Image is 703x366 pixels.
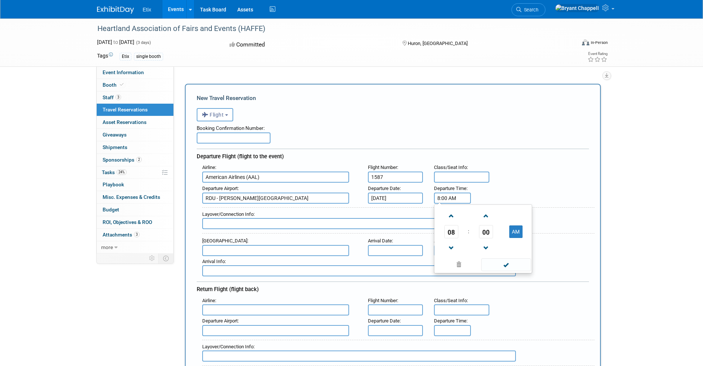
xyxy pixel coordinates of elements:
span: 24% [117,169,127,175]
a: Budget [97,204,173,216]
a: Clear selection [436,260,482,270]
img: Bryant Chappell [555,4,599,12]
span: Attachments [103,232,139,238]
span: Flight [202,112,224,118]
small: : [368,318,401,324]
small: : [202,186,239,191]
span: Budget [103,207,119,213]
div: In-Person [590,40,608,45]
small: : [368,238,393,244]
td: Personalize Event Tab Strip [146,253,159,263]
td: Toggle Event Tabs [158,253,173,263]
span: Pick Minute [479,225,493,238]
body: Rich Text Area. Press ALT-0 for help. [4,3,382,11]
span: Flight Number [368,165,397,170]
div: New Travel Reservation [197,94,589,102]
small: : [434,186,468,191]
small: : [202,344,255,349]
small: : [202,165,216,170]
div: Booking Confirmation Number: [197,121,589,132]
td: Tags [97,52,113,61]
span: Return Flight (flight back) [197,286,259,293]
span: 3 [116,94,121,100]
span: Class/Seat Info [434,298,467,303]
span: Departure Airport [202,318,238,324]
small: : [202,238,248,244]
span: [GEOGRAPHIC_DATA] [202,238,247,244]
small: : [202,298,216,303]
div: single booth [134,53,163,61]
span: Pick Hour [444,225,458,238]
a: Misc. Expenses & Credits [97,191,173,203]
span: Asset Reservations [103,119,147,125]
a: Done [480,260,531,270]
span: Search [521,7,538,13]
span: Sponsorships [103,157,142,163]
a: Decrement Hour [444,238,458,257]
div: Event Format [532,38,608,49]
span: Layover/Connection Info [202,344,254,349]
a: Travel Reservations [97,104,173,116]
button: Flight [197,108,233,121]
a: Tasks24% [97,166,173,179]
span: to [112,39,119,45]
span: 3 [134,232,139,237]
span: [DATE] [DATE] [97,39,134,45]
span: Departure Date [368,318,400,324]
span: Arrival Date [368,238,392,244]
span: Departure Flight (flight to the event) [197,153,284,160]
span: Booth [103,82,125,88]
a: ROI, Objectives & ROO [97,216,173,228]
span: Departure Date [368,186,400,191]
a: more [97,241,173,253]
span: Event Information [103,69,144,75]
small: : [368,186,401,191]
a: Search [511,3,545,16]
small: : [434,298,468,303]
span: 2 [136,157,142,162]
img: Format-Inperson.png [582,39,589,45]
span: Class/Seat Info [434,165,467,170]
a: Event Information [97,66,173,79]
span: Shipments [103,144,127,150]
small: : [368,298,398,303]
button: AM [509,225,523,238]
span: Arrival Info [202,259,225,264]
span: Travel Reservations [103,107,148,113]
div: Etix [120,53,131,61]
small: : [202,318,239,324]
div: Heartland Association of Fairs and Events (HAFFE) [95,22,565,35]
a: Attachments3 [97,229,173,241]
a: Giveaways [97,129,173,141]
span: Departure Time [434,318,466,324]
a: Asset Reservations [97,116,173,128]
span: Airline [202,298,215,303]
span: Flight Number [368,298,397,303]
span: Departure Time [434,186,466,191]
small: : [202,259,226,264]
span: Huron, [GEOGRAPHIC_DATA] [408,41,468,46]
span: Departure Airport [202,186,238,191]
span: Etix [143,7,151,13]
i: Booth reservation complete [120,83,124,87]
a: Increment Hour [444,206,458,225]
span: Giveaways [103,132,127,138]
span: Tasks [102,169,127,175]
a: Increment Minute [479,206,493,225]
img: ExhibitDay [97,6,134,14]
span: (3 days) [135,40,151,45]
a: Booth [97,79,173,91]
span: Staff [103,94,121,100]
a: Sponsorships2 [97,154,173,166]
span: more [101,244,113,250]
small: : [368,165,398,170]
small: : [434,165,468,170]
a: Shipments [97,141,173,153]
a: Staff3 [97,91,173,104]
span: Layover/Connection Info [202,211,254,217]
span: Airline [202,165,215,170]
small: : [434,318,468,324]
span: Misc. Expenses & Credits [103,194,160,200]
div: Committed [227,38,390,51]
small: : [202,211,255,217]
